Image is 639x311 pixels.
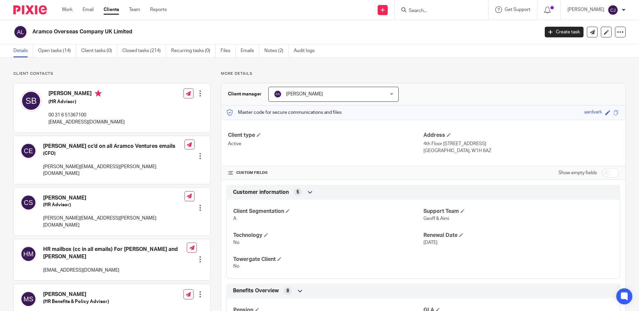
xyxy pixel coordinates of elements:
h4: Address [423,132,619,139]
img: Pixie [13,5,47,14]
h4: Technology [233,232,423,239]
a: Files [221,44,236,57]
i: Primary [95,90,102,97]
h3: Client manager [228,91,262,97]
h5: (HR Benefits & Policy Advisor) [43,298,119,305]
a: Open tasks (14) [38,44,76,57]
a: Recurring tasks (0) [171,44,216,57]
p: [PERSON_NAME] [567,6,604,13]
h4: CUSTOM FIELDS [228,170,423,176]
img: svg%3E [20,291,36,307]
a: Notes (2) [264,44,289,57]
span: 5 [296,189,299,196]
a: Client tasks (0) [81,44,117,57]
span: Get Support [505,7,530,12]
p: 00 31 6 51367100 [48,112,125,118]
h4: Towergate Client [233,256,423,263]
img: svg%3E [13,25,27,39]
span: Benefits Overview [233,287,279,294]
h4: [PERSON_NAME] [48,90,125,98]
span: A [233,216,236,221]
p: [EMAIL_ADDRESS][DOMAIN_NAME] [43,267,187,274]
p: [EMAIL_ADDRESS][DOMAIN_NAME] [48,119,125,125]
span: Geoff & Aimi [423,216,449,221]
a: Team [129,6,140,13]
p: Master code for secure communications and files [226,109,342,116]
img: svg%3E [20,195,36,211]
a: Clients [104,6,119,13]
h4: [PERSON_NAME] [43,195,184,202]
span: Customer information [233,189,289,196]
span: No [233,240,239,245]
input: Search [408,8,468,14]
span: [DATE] [423,240,437,245]
a: Audit logs [294,44,319,57]
img: svg%3E [20,246,36,262]
img: svg%3E [608,5,618,15]
a: Create task [545,27,584,37]
p: 4th Floor [STREET_ADDRESS] [423,140,619,147]
h5: (CFO) [43,150,184,157]
h4: Renewal Date [423,232,613,239]
span: No [233,264,239,269]
a: Reports [150,6,167,13]
a: Emails [241,44,259,57]
h4: Client type [228,132,423,139]
p: [PERSON_NAME][EMAIL_ADDRESS][PERSON_NAME][DOMAIN_NAME] [43,164,184,177]
h4: Client Segmentation [233,208,423,215]
p: [GEOGRAPHIC_DATA], W1H 6AZ [423,147,619,154]
h2: Aramco Overseas Company UK Limited [32,28,434,35]
img: svg%3E [20,90,42,111]
span: 8 [286,288,289,294]
p: Active [228,140,423,147]
img: svg%3E [274,90,282,98]
label: Show empty fields [558,170,597,176]
p: More details [221,71,626,76]
div: aardvark [584,109,602,116]
a: Details [13,44,33,57]
a: Work [62,6,73,13]
h5: (HR Advisor) [43,202,184,208]
p: [PERSON_NAME][EMAIL_ADDRESS][PERSON_NAME][DOMAIN_NAME] [43,215,184,229]
h4: HR mailbox (cc in all emails) For [PERSON_NAME] and [PERSON_NAME] [43,246,187,260]
h4: [PERSON_NAME] [43,291,119,298]
h5: (HR Advisor) [48,98,125,105]
img: svg%3E [20,143,36,159]
p: Client contacts [13,71,211,76]
a: Email [83,6,94,13]
span: [PERSON_NAME] [286,92,323,96]
h4: [PERSON_NAME] cc'd on all Aramco Ventures emails [43,143,184,150]
a: Closed tasks (214) [122,44,166,57]
h4: Support Team [423,208,613,215]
